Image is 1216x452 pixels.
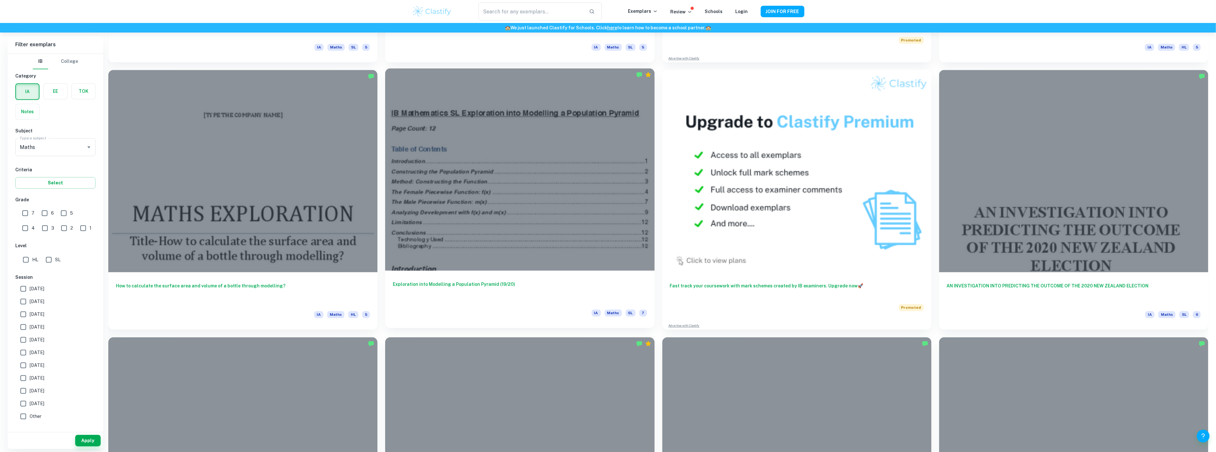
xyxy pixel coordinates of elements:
img: Marked [636,340,643,347]
button: Notes [16,104,39,119]
h6: Exploration into Modelling a Population Pyramid (19/20) [393,281,647,302]
a: here [607,25,617,30]
a: AN INVESTIGATION INTO PREDICTING THE OUTCOME OF THE 2020 NEW ZEALAND ELECTIONIAMathsSL6 [939,70,1208,330]
button: IB [33,54,48,69]
span: IA [314,44,324,51]
img: Thumbnail [662,70,932,272]
span: Maths [1158,44,1175,51]
h6: Category [15,72,96,79]
span: 3 [51,225,54,232]
span: 5 [639,44,647,51]
span: 6 [51,210,54,217]
a: Exploration into Modelling a Population Pyramid (19/20)IAMathsSL7 [385,70,654,330]
h6: Subject [15,127,96,134]
span: HL [32,256,38,263]
span: 7 [639,309,647,316]
span: Promoted [899,37,924,44]
span: HL [348,311,358,318]
h6: How to calculate the surface area and volume of a bottle through modelling? [116,282,370,303]
span: 🚀 [858,283,863,288]
div: Premium [645,340,651,347]
span: [DATE] [30,298,44,305]
span: [DATE] [30,387,44,394]
span: [DATE] [30,400,44,407]
span: [DATE] [30,349,44,356]
span: SL [626,309,636,316]
div: Premium [645,71,651,78]
span: Promoted [899,304,924,311]
a: Advertise with Clastify [669,323,700,328]
label: Type a subject [20,135,46,141]
span: 7 [32,210,34,217]
button: Help and Feedback [1197,430,1210,442]
span: [DATE] [30,362,44,369]
button: Open [84,143,93,152]
h6: Fast track your coursework with mark schemes created by IB examiners. Upgrade now [670,282,924,296]
span: Maths [327,44,345,51]
a: Login [736,9,748,14]
h6: Criteria [15,166,96,173]
img: Marked [368,73,374,79]
button: Select [15,177,96,189]
button: TOK [72,84,95,99]
span: 6 [1193,311,1201,318]
span: SL [1179,311,1189,318]
span: Maths [1158,311,1176,318]
h6: AN INVESTIGATION INTO PREDICTING THE OUTCOME OF THE 2020 NEW ZEALAND ELECTION [947,282,1201,303]
div: Filter type choice [33,54,78,69]
span: 4 [32,225,35,232]
img: Marked [368,340,374,347]
span: Maths [327,311,344,318]
span: 5 [70,210,73,217]
h6: Session [15,274,96,281]
span: 2 [70,225,73,232]
span: [DATE] [30,374,44,382]
span: 5 [362,44,370,51]
span: IA [592,309,601,316]
img: Clastify logo [412,5,452,18]
h6: Grade [15,196,96,203]
span: 5 [362,311,370,318]
span: IA [1145,44,1154,51]
span: IA [1145,311,1155,318]
span: SL [626,44,636,51]
span: [DATE] [30,311,44,318]
h6: We just launched Clastify for Schools. Click to learn how to become a school partner. [1,24,1215,31]
span: HL [1179,44,1189,51]
span: SL [55,256,61,263]
img: Marked [1199,73,1205,79]
span: 5 [1193,44,1201,51]
button: College [61,54,78,69]
button: Apply [75,435,101,446]
span: [DATE] [30,285,44,292]
span: IA [592,44,601,51]
a: Schools [705,9,723,14]
span: 🏫 [505,25,510,30]
h6: Filter exemplars [8,36,103,54]
span: Maths [605,309,622,316]
span: Other [30,413,41,420]
img: Marked [922,340,928,347]
p: Exemplars [628,8,658,15]
span: 🏫 [706,25,711,30]
h6: Level [15,242,96,249]
input: Search for any exemplars... [478,3,584,20]
span: [DATE] [30,336,44,343]
span: IA [314,311,323,318]
p: Review [671,8,692,15]
img: Marked [636,71,643,78]
span: SL [349,44,358,51]
img: Marked [1199,340,1205,347]
button: JOIN FOR FREE [761,6,804,17]
a: Advertise with Clastify [669,56,700,61]
button: IA [16,84,39,99]
span: Maths [605,44,622,51]
span: 1 [90,225,91,232]
span: [DATE] [30,323,44,330]
a: How to calculate the surface area and volume of a bottle through modelling?IAMathsHL5 [108,70,378,330]
button: EE [44,84,67,99]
